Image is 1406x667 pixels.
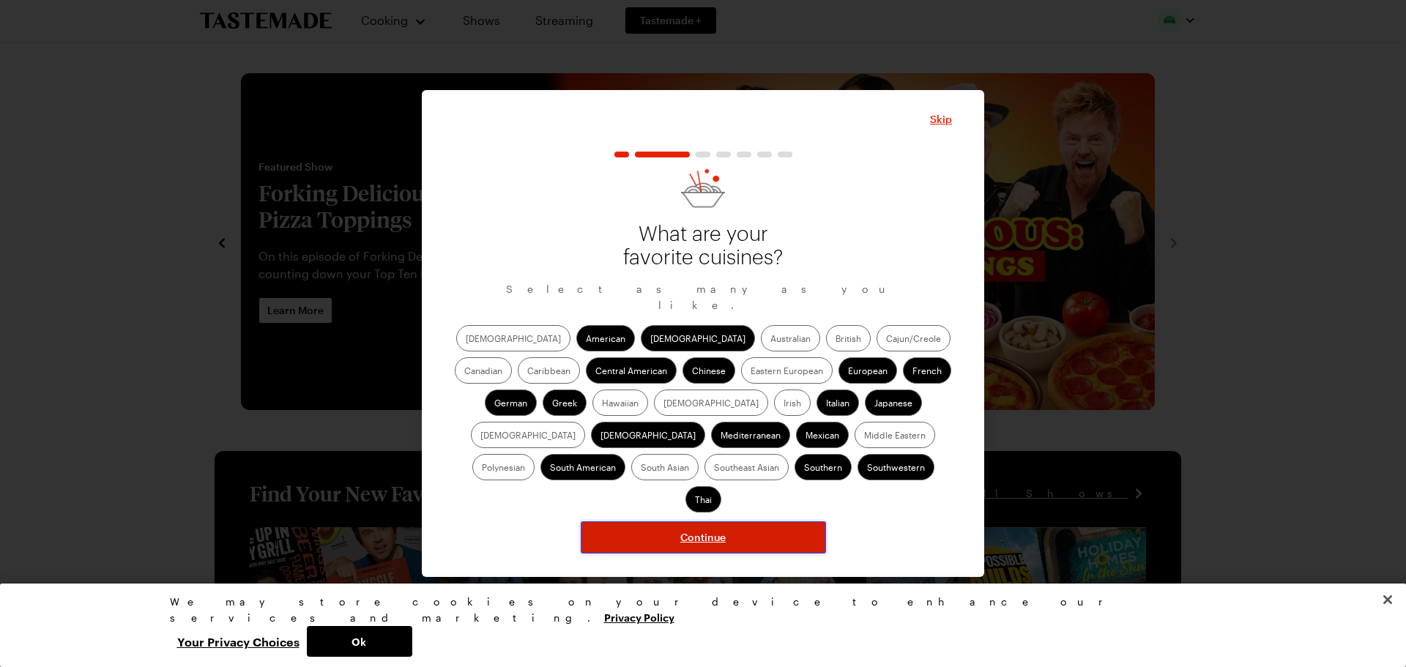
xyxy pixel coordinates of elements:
label: American [576,325,635,351]
label: Polynesian [472,454,535,480]
label: Eastern European [741,357,833,384]
button: Close [930,112,952,127]
label: [DEMOGRAPHIC_DATA] [471,422,585,448]
label: [DEMOGRAPHIC_DATA] [456,325,570,351]
label: Central American [586,357,677,384]
p: What are your favorite cuisines? [615,223,791,269]
a: More information about your privacy, opens in a new tab [604,610,674,624]
button: Ok [307,626,412,657]
label: Chinese [682,357,735,384]
label: Mediterranean [711,422,790,448]
label: [DEMOGRAPHIC_DATA] [591,422,705,448]
label: Mexican [796,422,849,448]
label: Japanese [865,390,922,416]
p: Select as many as you like. [454,281,952,313]
label: [DEMOGRAPHIC_DATA] [654,390,768,416]
label: Greek [543,390,587,416]
label: Cajun/Creole [877,325,951,351]
span: Skip [930,112,952,127]
button: Your Privacy Choices [170,626,307,657]
label: Canadian [455,357,512,384]
label: Irish [774,390,811,416]
label: Southern [795,454,852,480]
label: Caribbean [518,357,580,384]
div: We may store cookies on your device to enhance our services and marketing. [170,594,1224,626]
div: Privacy [170,594,1224,657]
label: Thai [685,486,721,513]
label: Australian [761,325,820,351]
label: Southeast Asian [704,454,789,480]
button: Close [1372,584,1404,616]
button: NextStepButton [581,521,826,554]
label: Italian [817,390,859,416]
label: Middle Eastern [855,422,935,448]
label: British [826,325,871,351]
label: Southwestern [858,454,934,480]
label: German [485,390,537,416]
label: South Asian [631,454,699,480]
label: European [838,357,897,384]
label: Hawaiian [592,390,648,416]
span: Continue [680,530,726,545]
label: French [903,357,951,384]
label: [DEMOGRAPHIC_DATA] [641,325,755,351]
label: South American [540,454,625,480]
